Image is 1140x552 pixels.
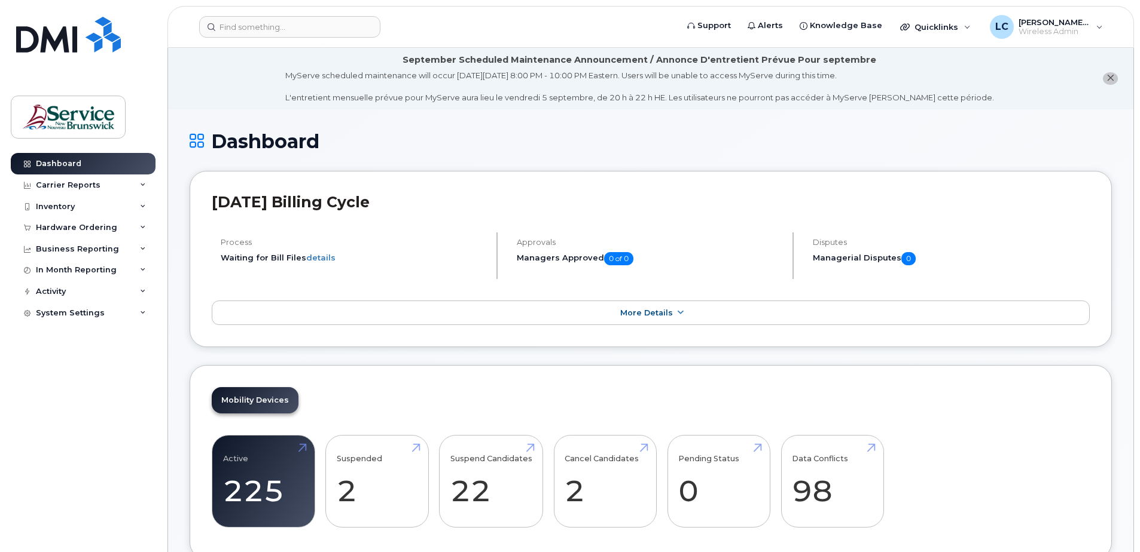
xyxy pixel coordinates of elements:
a: Data Conflicts 98 [792,442,873,521]
a: details [306,253,336,262]
button: close notification [1103,72,1118,85]
h5: Managers Approved [517,252,782,265]
h4: Process [221,238,486,247]
a: Suspend Candidates 22 [450,442,532,521]
h4: Disputes [813,238,1090,247]
div: MyServe scheduled maintenance will occur [DATE][DATE] 8:00 PM - 10:00 PM Eastern. Users will be u... [285,70,994,103]
h2: [DATE] Billing Cycle [212,193,1090,211]
div: September Scheduled Maintenance Announcement / Annonce D'entretient Prévue Pour septembre [403,54,876,66]
a: Suspended 2 [337,442,417,521]
h5: Managerial Disputes [813,252,1090,265]
span: 0 of 0 [604,252,633,265]
a: Active 225 [223,442,304,521]
h4: Approvals [517,238,782,247]
a: Mobility Devices [212,387,298,413]
span: 0 [901,252,916,265]
li: Waiting for Bill Files [221,252,486,263]
a: Cancel Candidates 2 [565,442,645,521]
a: Pending Status 0 [678,442,759,521]
h1: Dashboard [190,131,1112,152]
span: More Details [620,308,673,317]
